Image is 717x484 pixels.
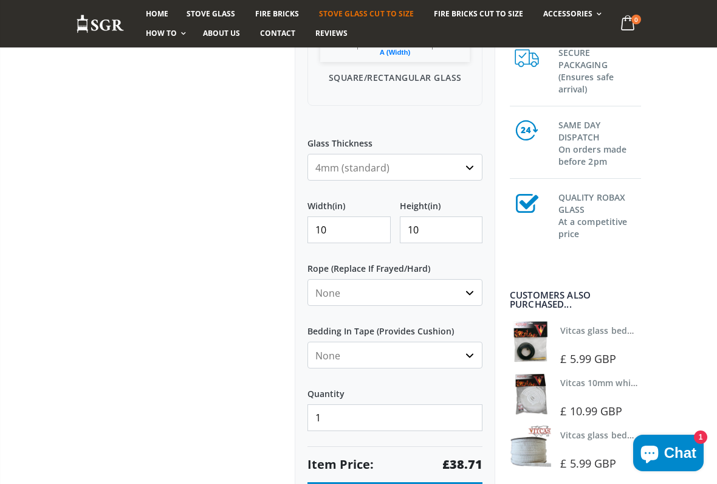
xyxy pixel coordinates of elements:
[510,373,551,415] img: Vitcas white rope, glue and gloves kit 10mm
[203,28,240,38] span: About us
[510,321,551,362] img: Vitcas stove glass bedding in tape
[307,252,482,274] label: Rope (Replace If Frayed/Hard)
[260,28,295,38] span: Contact
[616,12,641,36] a: 0
[510,426,551,467] img: Vitcas stove glass bedding in tape
[631,15,641,24] span: 0
[558,189,641,240] h3: QUALITY ROBAX GLASS At a competitive price
[177,4,244,24] a: Stove Glass
[146,9,168,19] span: Home
[442,456,482,473] strong: £38.71
[510,291,641,309] div: Customers also purchased...
[255,9,299,19] span: Fire Bricks
[428,201,441,212] span: (in)
[310,4,422,24] a: Stove Glass Cut To Size
[425,4,532,24] a: Fire Bricks Cut To Size
[246,4,308,24] a: Fire Bricks
[320,71,470,84] p: Square/Rectangular Glass
[307,378,482,399] label: Quantity
[319,9,413,19] span: Stove Glass Cut To Size
[332,201,345,212] span: (in)
[137,4,177,24] a: Home
[306,24,357,43] a: Reviews
[558,44,641,95] h3: SECURE PACKAGING (Ensures safe arrival)
[307,315,482,337] label: Bedding In Tape (Provides Cushion)
[146,28,177,38] span: How To
[307,127,482,149] label: Glass Thickness
[558,117,641,168] h3: SAME DAY DISPATCH On orders made before 2pm
[543,9,592,19] span: Accessories
[137,24,192,43] a: How To
[194,24,249,43] a: About us
[560,351,616,366] span: £ 5.99 GBP
[400,190,483,212] label: Height
[307,190,391,212] label: Width
[534,4,608,24] a: Accessories
[307,456,374,473] span: Item Price:
[76,14,125,34] img: Stove Glass Replacement
[187,9,235,19] span: Stove Glass
[560,456,616,471] span: £ 5.99 GBP
[315,28,348,38] span: Reviews
[434,9,523,19] span: Fire Bricks Cut To Size
[251,24,304,43] a: Contact
[630,435,707,474] inbox-online-store-chat: Shopify online store chat
[560,404,622,418] span: £ 10.99 GBP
